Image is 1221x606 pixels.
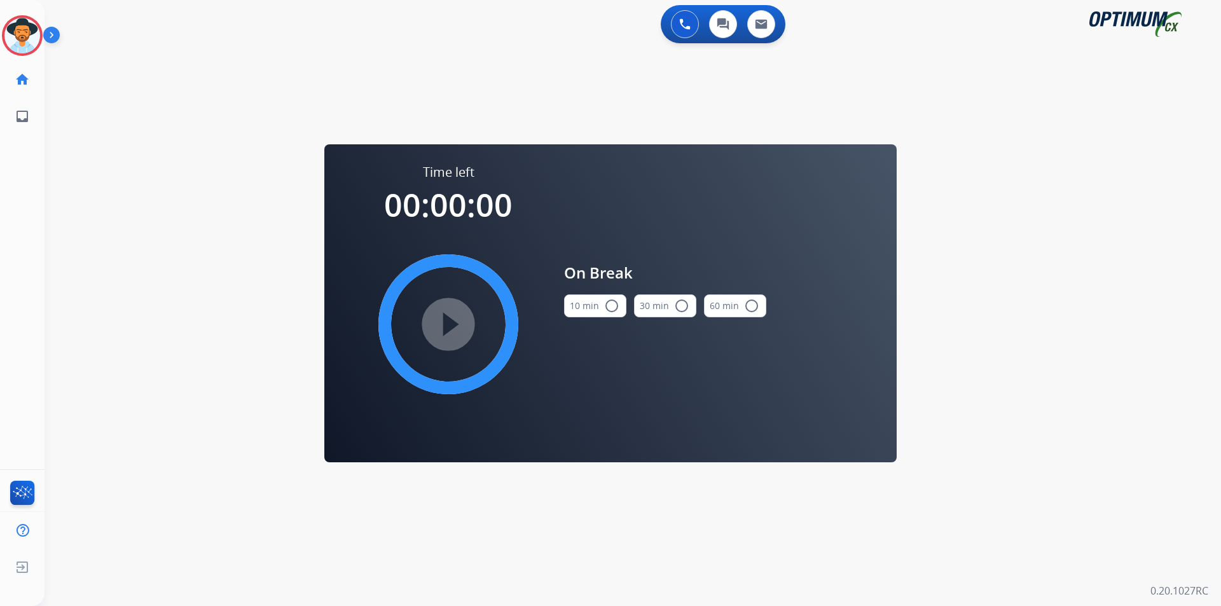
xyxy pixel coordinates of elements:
mat-icon: inbox [15,109,30,124]
button: 30 min [634,294,696,317]
mat-icon: radio_button_unchecked [744,298,759,313]
span: Time left [423,163,474,181]
button: 10 min [564,294,626,317]
mat-icon: radio_button_unchecked [604,298,619,313]
span: On Break [564,261,766,284]
img: avatar [4,18,40,53]
mat-icon: home [15,72,30,87]
button: 60 min [704,294,766,317]
span: 00:00:00 [384,183,513,226]
mat-icon: radio_button_unchecked [674,298,689,313]
p: 0.20.1027RC [1150,583,1208,598]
